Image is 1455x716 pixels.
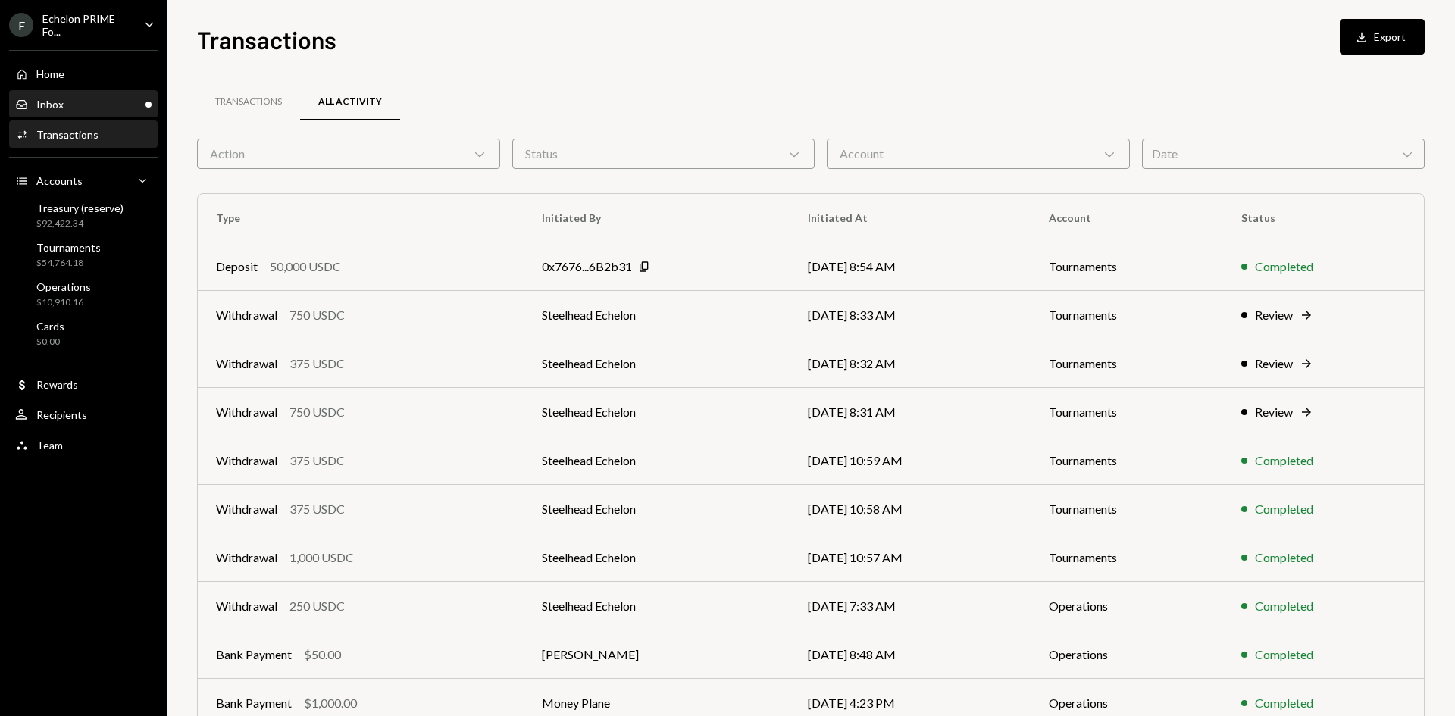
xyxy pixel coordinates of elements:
a: Treasury (reserve)$92,422.34 [9,197,158,233]
div: 375 USDC [289,500,345,518]
td: Steelhead Echelon [524,436,790,485]
td: [DATE] 10:57 AM [790,533,1031,582]
a: Transactions [197,83,300,121]
div: 750 USDC [289,403,345,421]
div: Completed [1255,258,1313,276]
div: $10,910.16 [36,296,91,309]
div: Cards [36,320,64,333]
div: Withdrawal [216,403,277,421]
div: Withdrawal [216,500,277,518]
td: Steelhead Echelon [524,339,790,388]
div: Transactions [36,128,99,141]
div: Tournaments [36,241,101,254]
div: Transactions [215,95,282,108]
div: $54,764.18 [36,257,101,270]
td: [DATE] 8:31 AM [790,388,1031,436]
div: $1,000.00 [304,694,357,712]
div: 750 USDC [289,306,345,324]
td: Tournaments [1031,339,1223,388]
div: 375 USDC [289,452,345,470]
td: Steelhead Echelon [524,485,790,533]
div: Review [1255,355,1293,373]
div: 1,000 USDC [289,549,354,567]
div: Completed [1255,452,1313,470]
div: Review [1255,403,1293,421]
div: Bank Payment [216,646,292,664]
th: Initiated At [790,194,1031,242]
a: Recipients [9,401,158,428]
div: Completed [1255,549,1313,567]
td: Tournaments [1031,388,1223,436]
th: Account [1031,194,1223,242]
a: Accounts [9,167,158,194]
a: Operations$10,910.16 [9,276,158,312]
h1: Transactions [197,24,336,55]
td: [DATE] 8:33 AM [790,291,1031,339]
td: [PERSON_NAME] [524,630,790,679]
td: Tournaments [1031,485,1223,533]
td: Steelhead Echelon [524,291,790,339]
div: Home [36,67,64,80]
div: Inbox [36,98,64,111]
div: Recipients [36,408,87,421]
div: Operations [36,280,91,293]
div: Account [827,139,1130,169]
th: Type [198,194,524,242]
div: Withdrawal [216,306,277,324]
div: Action [197,139,500,169]
div: $92,422.34 [36,217,124,230]
div: 50,000 USDC [270,258,341,276]
th: Initiated By [524,194,790,242]
td: Tournaments [1031,291,1223,339]
td: Tournaments [1031,436,1223,485]
div: Status [512,139,815,169]
th: Status [1223,194,1424,242]
div: Withdrawal [216,549,277,567]
div: Withdrawal [216,355,277,373]
div: 250 USDC [289,597,345,615]
a: Transactions [9,120,158,148]
div: Team [36,439,63,452]
a: Rewards [9,371,158,398]
div: Completed [1255,597,1313,615]
td: Steelhead Echelon [524,388,790,436]
div: Treasury (reserve) [36,202,124,214]
div: Withdrawal [216,597,277,615]
a: Home [9,60,158,87]
div: Completed [1255,500,1313,518]
td: [DATE] 10:58 AM [790,485,1031,533]
div: Echelon PRIME Fo... [42,12,132,38]
td: Tournaments [1031,533,1223,582]
div: Rewards [36,378,78,391]
a: Inbox [9,90,158,117]
div: Bank Payment [216,694,292,712]
div: Deposit [216,258,258,276]
button: Export [1340,19,1425,55]
div: Review [1255,306,1293,324]
div: Completed [1255,694,1313,712]
div: 0x7676...6B2b31 [542,258,632,276]
div: All Activity [318,95,382,108]
div: Date [1142,139,1425,169]
a: Tournaments$54,764.18 [9,236,158,273]
div: E [9,13,33,37]
td: Steelhead Echelon [524,533,790,582]
a: Team [9,431,158,458]
td: Tournaments [1031,242,1223,291]
td: [DATE] 8:48 AM [790,630,1031,679]
td: [DATE] 8:54 AM [790,242,1031,291]
td: [DATE] 10:59 AM [790,436,1031,485]
div: Completed [1255,646,1313,664]
a: Cards$0.00 [9,315,158,352]
td: [DATE] 8:32 AM [790,339,1031,388]
td: Operations [1031,582,1223,630]
div: $50.00 [304,646,341,664]
td: Steelhead Echelon [524,582,790,630]
div: Accounts [36,174,83,187]
div: 375 USDC [289,355,345,373]
a: All Activity [300,83,400,121]
td: [DATE] 7:33 AM [790,582,1031,630]
div: Withdrawal [216,452,277,470]
div: $0.00 [36,336,64,349]
td: Operations [1031,630,1223,679]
